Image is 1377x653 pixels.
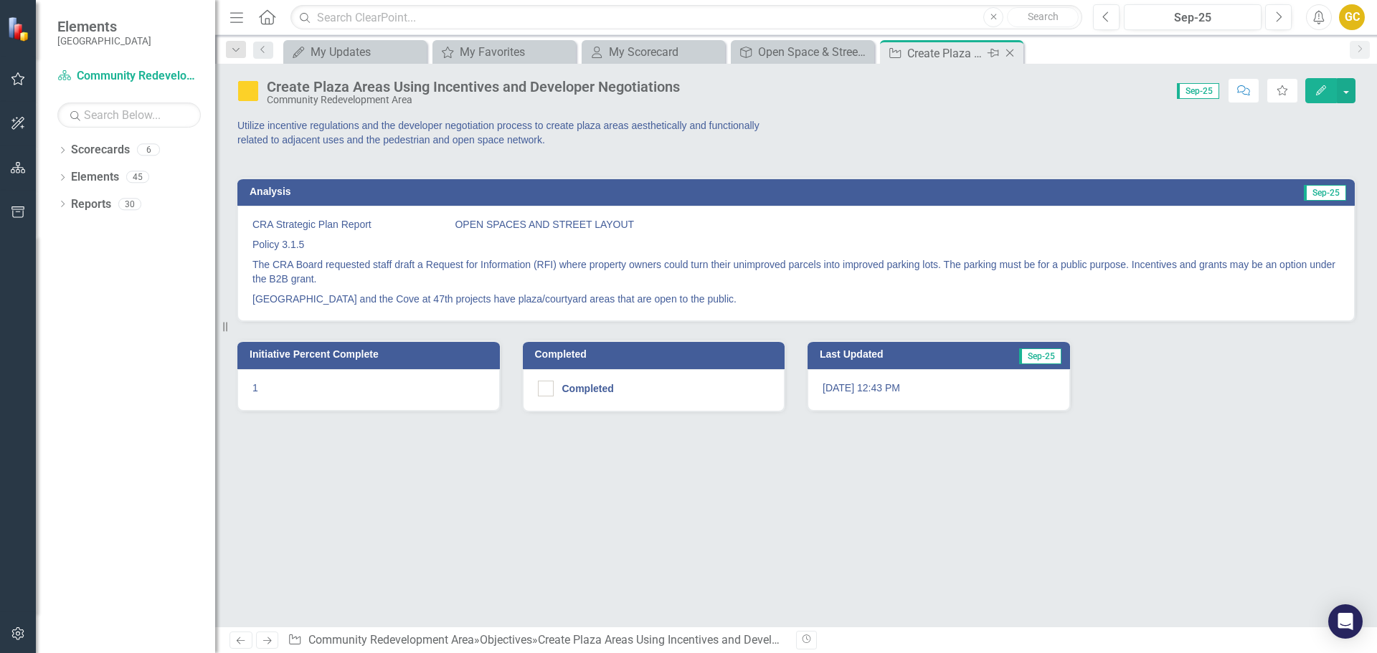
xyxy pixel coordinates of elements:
div: Community Redevelopment Area [267,95,680,105]
a: Elements [71,169,119,186]
h3: Completed [535,349,778,360]
div: [DATE] 12:43 PM [808,369,1070,411]
div: Create Plaza Areas Using Incentives and Developer Negotiations [267,79,680,95]
input: Search Below... [57,103,201,128]
a: My Favorites [436,43,572,61]
p: Utilize incentive regulations and the developer negotiation process to create plaza areas aesthet... [237,118,785,147]
h3: Last Updated [820,349,964,360]
a: My Updates [287,43,423,61]
span: Search [1028,11,1059,22]
a: My Scorecard [585,43,721,61]
span: Elements [57,18,151,35]
span: Sep-25 [1019,348,1061,364]
img: In Progress or Needs Work [237,80,260,103]
span: Sep-25 [1177,83,1219,99]
div: 45 [126,171,149,183]
div: My Favorites [460,43,572,61]
button: Search [1007,7,1079,27]
div: Create Plaza Areas Using Incentives and Developer Negotiations [907,44,984,62]
a: Objectives [480,633,532,647]
a: Reports [71,196,111,213]
h3: Initiative Percent Complete [250,349,493,360]
small: [GEOGRAPHIC_DATA] [57,35,151,47]
a: Community Redevelopment Area [308,633,474,647]
div: 30 [118,198,141,210]
div: Open Intercom Messenger [1328,604,1363,639]
div: My Updates [311,43,423,61]
input: Search ClearPoint... [290,5,1082,30]
h3: Analysis [250,186,783,197]
span: Sep-25 [1304,185,1346,201]
div: Open Space & Street Layout [758,43,871,61]
img: ClearPoint Strategy [7,16,32,42]
p: 1 [252,381,485,395]
a: Scorecards [71,142,130,158]
p: Policy 3.1.5 [252,234,1340,254]
p: The CRA Board requested staff draft a Request for Information (RFI) where property owners could t... [252,254,1340,289]
div: Create Plaza Areas Using Incentives and Developer Negotiations [538,633,861,647]
a: Open Space & Street Layout [734,43,871,61]
a: Community Redevelopment Area [57,68,201,85]
div: My Scorecard [609,43,721,61]
div: » » [288,632,785,649]
p: CRA Strategic Plan Report OPEN SPACES AND STREET LAYOUT [252,217,1340,234]
div: 6 [137,144,160,156]
button: GC [1339,4,1365,30]
button: Sep-25 [1124,4,1262,30]
p: [GEOGRAPHIC_DATA] and the Cove at 47th projects have plaza/courtyard areas that are open to the p... [252,289,1340,306]
div: Sep-25 [1129,9,1257,27]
